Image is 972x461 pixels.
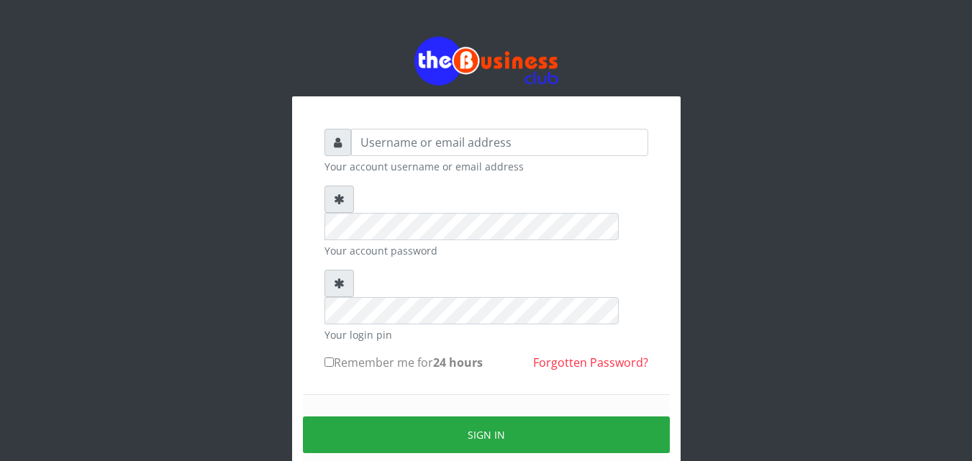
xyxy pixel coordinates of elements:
[433,355,483,370] b: 24 hours
[351,129,648,156] input: Username or email address
[533,355,648,370] a: Forgotten Password?
[324,327,648,342] small: Your login pin
[324,243,648,258] small: Your account password
[324,159,648,174] small: Your account username or email address
[324,357,334,367] input: Remember me for24 hours
[324,354,483,371] label: Remember me for
[303,416,670,453] button: Sign in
